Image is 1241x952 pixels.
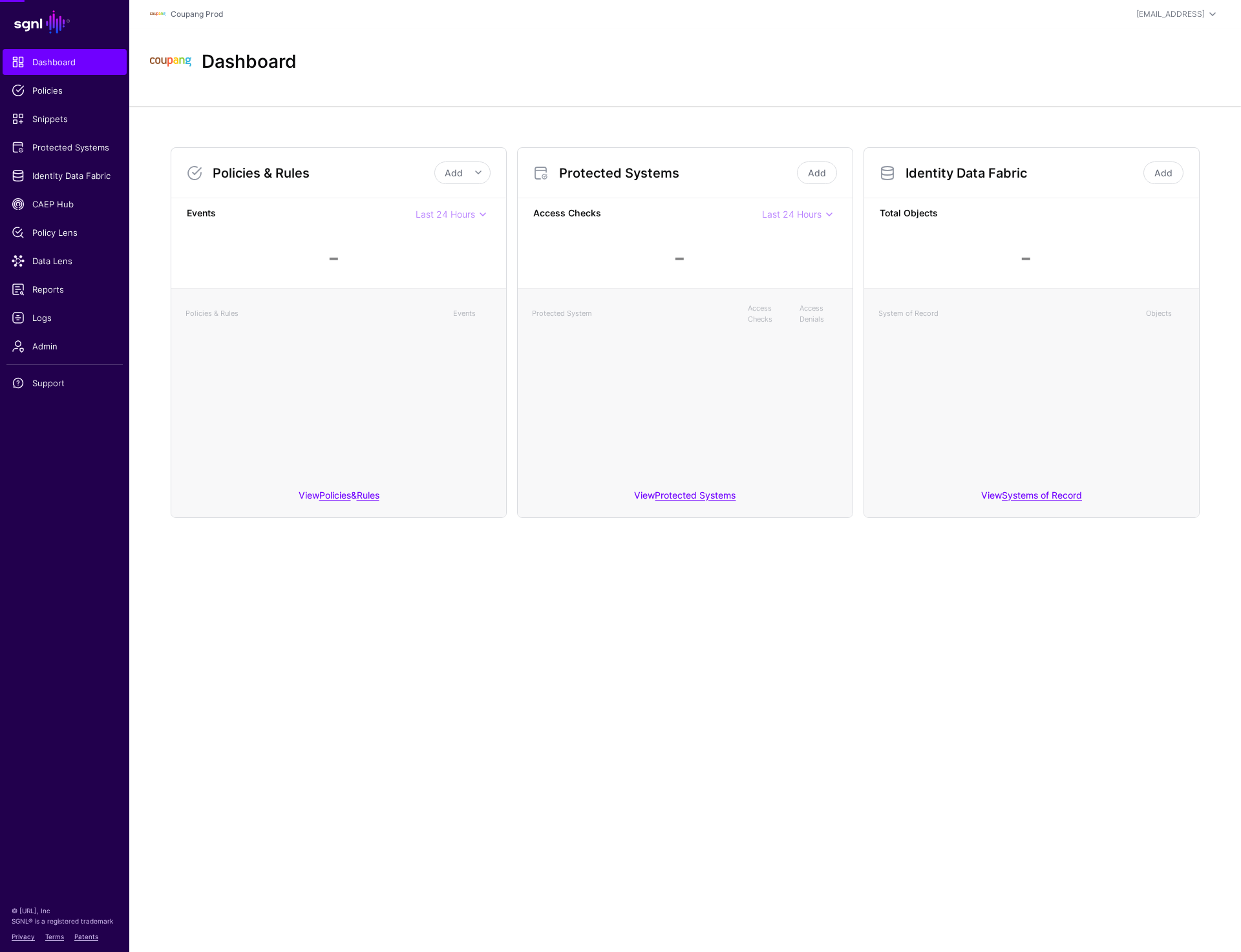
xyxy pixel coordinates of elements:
div: View [864,481,1199,517]
span: Protected Systems [12,141,118,154]
strong: Events [187,206,416,222]
a: Snippets [3,106,127,132]
a: Protected Systems [655,490,736,501]
span: Reports [12,283,118,296]
span: Dashboard [12,56,118,68]
a: Terms [45,933,64,940]
h3: Protected Systems [559,165,794,181]
a: Privacy [12,933,35,940]
span: Identity Data Fabric [12,169,118,182]
div: - [674,238,686,277]
h3: Policies & Rules [213,165,434,181]
span: Snippets [12,112,118,125]
a: Logs [3,305,127,331]
span: Support [12,377,118,389]
a: Add [797,161,837,184]
img: svg+xml;base64,PHN2ZyBpZD0iTG9nbyIgeG1sbnM9Imh0dHA6Ly93d3cudzMub3JnLzIwMDAvc3ZnIiB3aWR0aD0iMTIxLj... [150,41,191,83]
span: Add [445,167,463,178]
div: - [328,238,340,277]
p: © [URL], Inc [12,905,118,916]
span: Logs [12,311,118,324]
span: CAEP Hub [12,198,118,211]
a: Admin [3,333,127,359]
div: View & [171,481,506,517]
a: Rules [357,490,379,501]
p: SGNL® is a registered trademark [12,916,118,926]
span: Last 24 Hours [762,209,822,220]
a: Coupang Prod [171,9,223,19]
a: Dashboard [3,49,127,75]
a: Reports [3,276,127,302]
th: Access Checks [741,296,793,331]
a: Data Lens [3,248,127,274]
h3: Identity Data Fabric [906,165,1141,181]
a: Systems of Record [1002,490,1082,501]
span: Policies [12,84,118,97]
a: Policy Lens [3,220,127,245]
strong: Access Checks [533,206,762,222]
th: Policies & Rules [179,296,447,331]
h2: Dashboard [202,51,297,73]
th: Access Denials [793,296,845,331]
span: Last 24 Hours [416,209,475,220]
a: Policies [319,490,351,501]
a: SGNL [8,8,122,36]
th: Protected System [525,296,741,331]
a: Identity Data Fabric [3,163,127,189]
a: Add [1143,161,1183,184]
th: Events [447,296,498,331]
th: System of Record [872,296,1140,331]
div: [EMAIL_ADDRESS] [1136,8,1205,20]
a: Protected Systems [3,134,127,160]
div: View [518,481,853,517]
th: Objects [1140,296,1191,331]
img: svg+xml;base64,PHN2ZyBpZD0iTG9nbyIgeG1sbnM9Imh0dHA6Ly93d3cudzMub3JnLzIwMDAvc3ZnIiB3aWR0aD0iMTIxLj... [150,6,165,22]
strong: Total Objects [880,206,1183,222]
a: CAEP Hub [3,191,127,217]
span: Policy Lens [12,226,118,239]
a: Patents [74,933,98,940]
div: - [1020,238,1032,277]
span: Data Lens [12,254,118,267]
a: Policies [3,78,127,103]
span: Admin [12,340,118,353]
